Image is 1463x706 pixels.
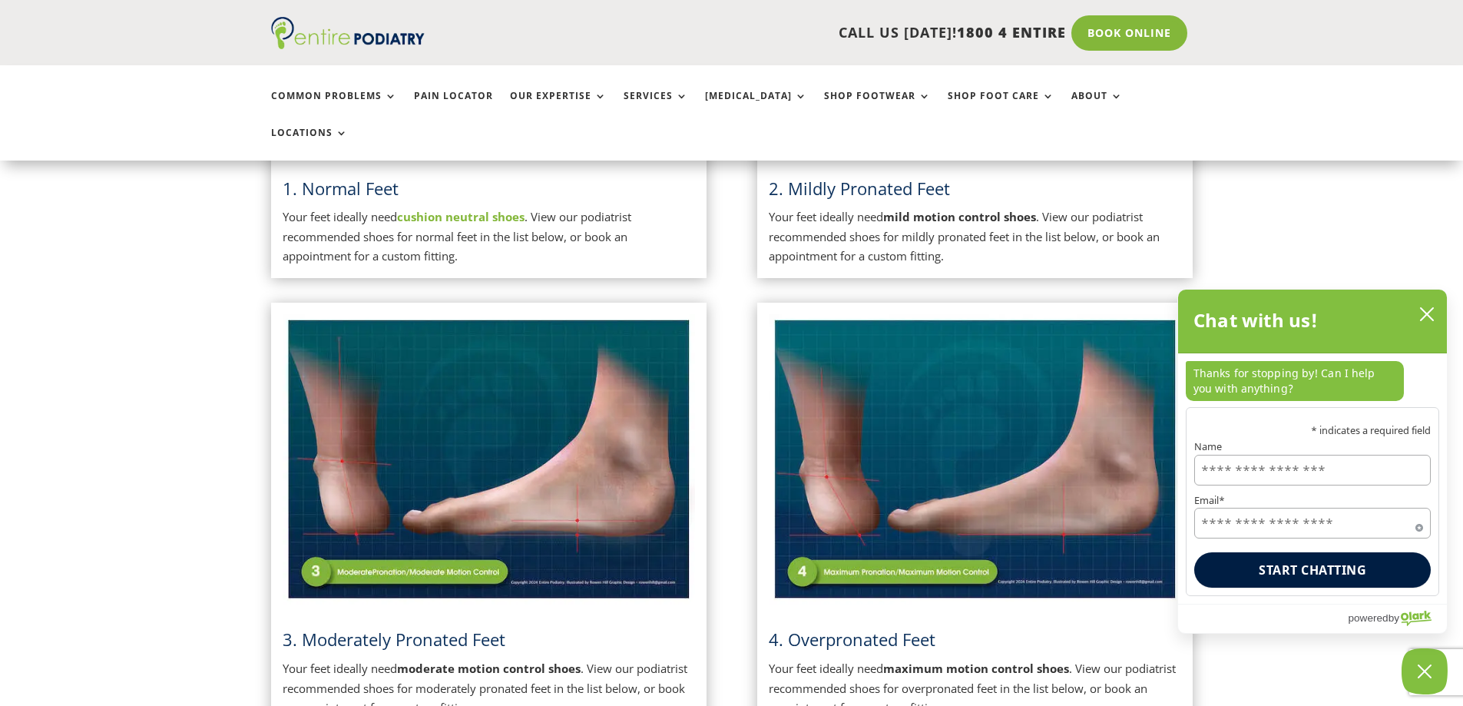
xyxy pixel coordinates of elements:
strong: maximum motion control shoes [883,661,1069,676]
label: Email* [1194,496,1431,505]
span: by [1389,608,1399,628]
p: Thanks for stopping by! Can I help you with anything? [1186,361,1404,401]
strong: moderate motion control shoes [397,661,581,676]
button: Start chatting [1194,552,1431,588]
a: Powered by Olark [1348,605,1447,633]
p: Your feet ideally need . View our podiatrist recommended shoes for mildly pronated feet in the li... [769,207,1181,267]
a: [MEDICAL_DATA] [705,91,807,124]
span: Required field [1415,521,1423,529]
a: Pain Locator [414,91,493,124]
span: 3. Moderately Pronated Feet [283,628,505,651]
a: Entire Podiatry [271,37,425,52]
button: close chatbox [1415,303,1439,326]
a: 1. Normal Feet [283,177,399,200]
strong: mild motion control shoes [883,209,1036,224]
a: Book Online [1071,15,1187,51]
a: Shop Foot Care [948,91,1054,124]
p: Your feet ideally need . View our podiatrist recommended shoes for normal feet in the list below,... [283,207,695,267]
span: 4. Overpronated Feet [769,628,935,651]
img: logo (1) [271,17,425,49]
h2: Chat with us! [1193,305,1319,336]
img: Overpronated Feet - View Podiatrist Recommended Maximum Motion Control Shoes [769,314,1181,605]
div: chat [1178,353,1447,407]
p: * indicates a required field [1194,426,1431,436]
span: 2. Mildly Pronated Feet [769,177,950,200]
a: Shop Footwear [824,91,931,124]
a: Our Expertise [510,91,607,124]
label: Name [1194,442,1431,452]
span: powered [1348,608,1388,628]
span: 1800 4 ENTIRE [957,23,1066,41]
img: Moderately Pronated Feet - View Podiatrist Recommended Moderate Motion Control Shoes [283,314,695,605]
a: About [1071,91,1123,124]
a: Locations [271,128,348,161]
div: olark chatbox [1177,289,1448,634]
a: cushion neutral shoes [397,209,525,224]
a: Services [624,91,688,124]
p: CALL US [DATE]! [484,23,1066,43]
input: Name [1194,455,1431,486]
button: Close Chatbox [1402,648,1448,694]
input: Email [1194,508,1431,539]
a: Common Problems [271,91,397,124]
